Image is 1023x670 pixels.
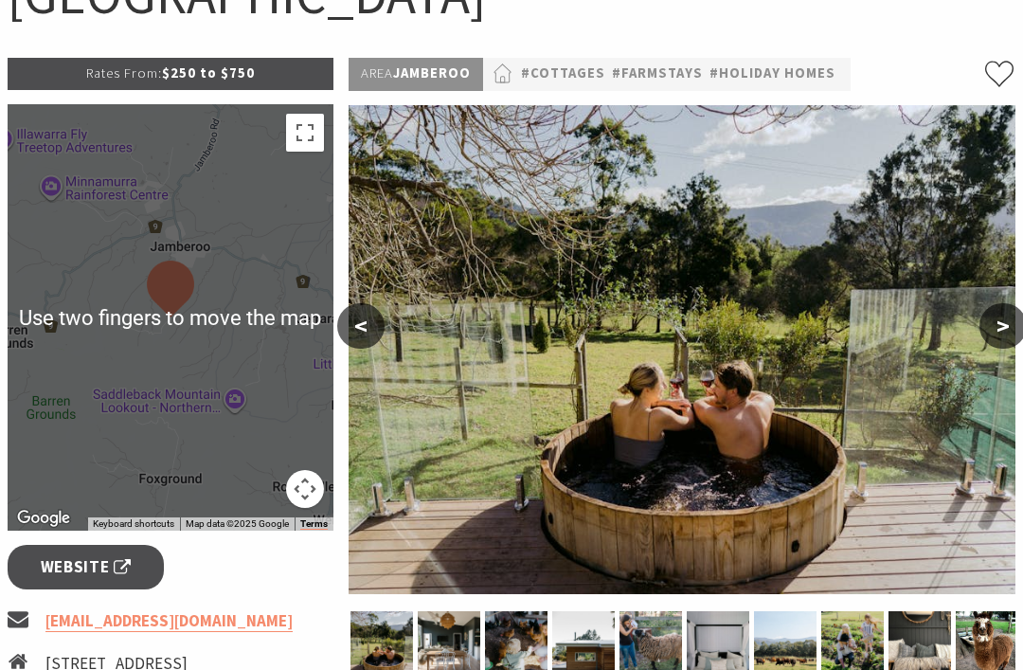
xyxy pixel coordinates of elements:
img: Relax in the Plunge Pool [349,105,1015,594]
span: Area [361,64,393,81]
p: $250 to $750 [8,58,333,89]
span: Rates From: [86,64,162,81]
p: Jamberoo [349,58,483,90]
button: Map camera controls [286,470,324,508]
a: #Farmstays [612,63,703,85]
a: #Holiday Homes [709,63,835,85]
button: < [337,303,385,349]
a: [EMAIL_ADDRESS][DOMAIN_NAME] [45,610,293,632]
a: Terms (opens in new tab) [300,518,328,530]
span: Map data ©2025 Google [186,518,289,529]
a: #Cottages [521,63,605,85]
button: Toggle fullscreen view [286,114,324,152]
a: Website [8,545,164,589]
a: Click to see this area on Google Maps [12,506,75,531]
span: Website [41,554,132,580]
button: Keyboard shortcuts [93,517,174,531]
img: Google [12,506,75,531]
